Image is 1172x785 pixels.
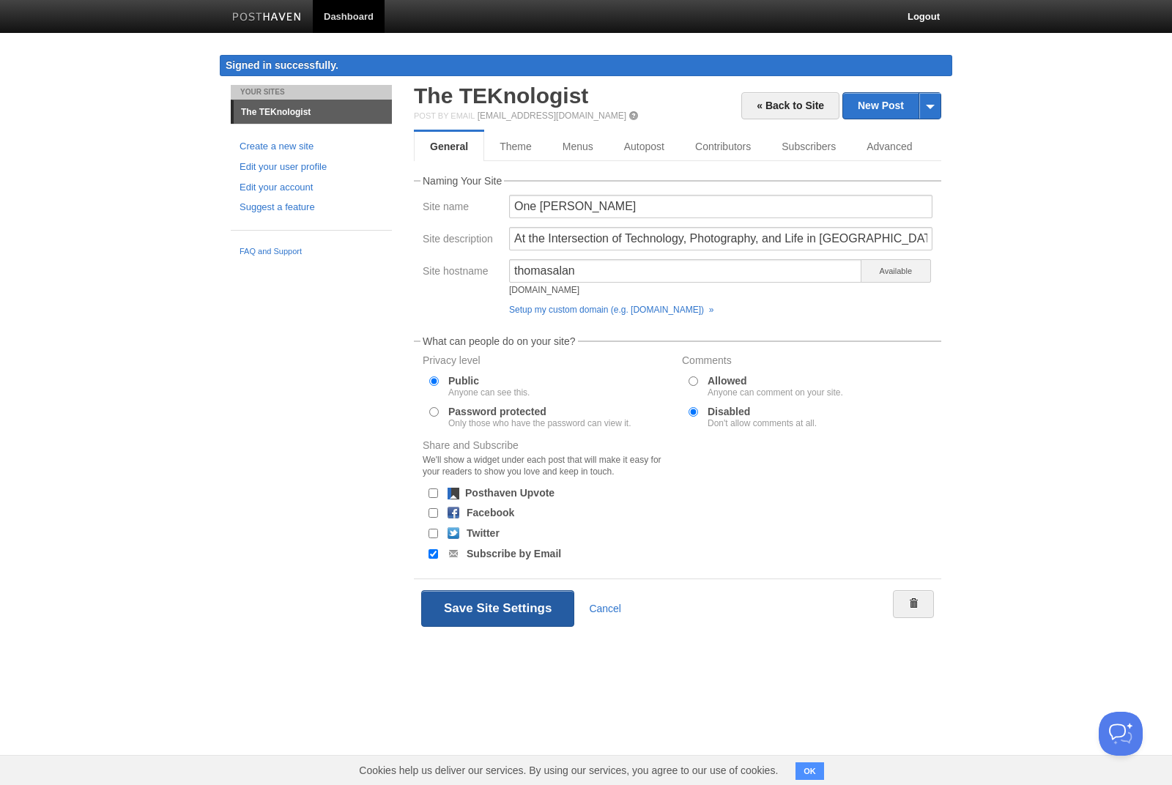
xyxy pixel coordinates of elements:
[420,176,504,186] legend: Naming Your Site
[220,55,952,76] div: Signed in successfully.
[467,548,561,559] label: Subscribe by Email
[609,132,680,161] a: Autopost
[795,762,824,780] button: OK
[708,376,843,397] label: Allowed
[547,132,609,161] a: Menus
[448,419,631,428] div: Only those who have the password can view it.
[861,259,931,283] span: Available
[741,92,839,119] a: « Back to Site
[414,111,475,120] span: Post by Email
[240,245,383,258] a: FAQ and Support
[509,305,713,315] a: Setup my custom domain (e.g. [DOMAIN_NAME]) »
[232,12,302,23] img: Posthaven-bar
[509,286,862,294] div: [DOMAIN_NAME]
[423,234,500,248] label: Site description
[344,756,793,785] span: Cookies help us deliver our services. By using our services, you agree to our use of cookies.
[414,83,588,108] a: The TEKnologist
[420,336,578,346] legend: What can people do on your site?
[708,406,817,428] label: Disabled
[240,160,383,175] a: Edit your user profile
[240,200,383,215] a: Suggest a feature
[448,507,459,518] img: facebook.png
[465,488,555,498] label: Posthaven Upvote
[448,376,530,397] label: Public
[467,507,514,518] label: Facebook
[680,132,766,161] a: Contributors
[467,528,500,538] label: Twitter
[423,454,673,477] div: We'll show a widget under each post that will make it easy for your readers to show you love and ...
[484,132,547,161] a: Theme
[423,201,500,215] label: Site name
[234,100,392,124] a: The TEKnologist
[1099,712,1143,756] iframe: Help Scout Beacon - Open
[448,388,530,397] div: Anyone can see this.
[766,132,851,161] a: Subscribers
[421,590,574,627] button: Save Site Settings
[478,111,626,121] a: [EMAIL_ADDRESS][DOMAIN_NAME]
[843,93,941,119] a: New Post
[708,388,843,397] div: Anyone can comment on your site.
[240,180,383,196] a: Edit your account
[423,266,500,280] label: Site hostname
[231,85,392,100] li: Your Sites
[423,355,673,369] label: Privacy level
[589,603,621,614] a: Cancel
[682,355,932,369] label: Comments
[414,132,484,161] a: General
[448,406,631,428] label: Password protected
[423,440,673,481] label: Share and Subscribe
[448,527,459,539] img: twitter.png
[240,139,383,155] a: Create a new site
[851,132,927,161] a: Advanced
[708,419,817,428] div: Don't allow comments at all.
